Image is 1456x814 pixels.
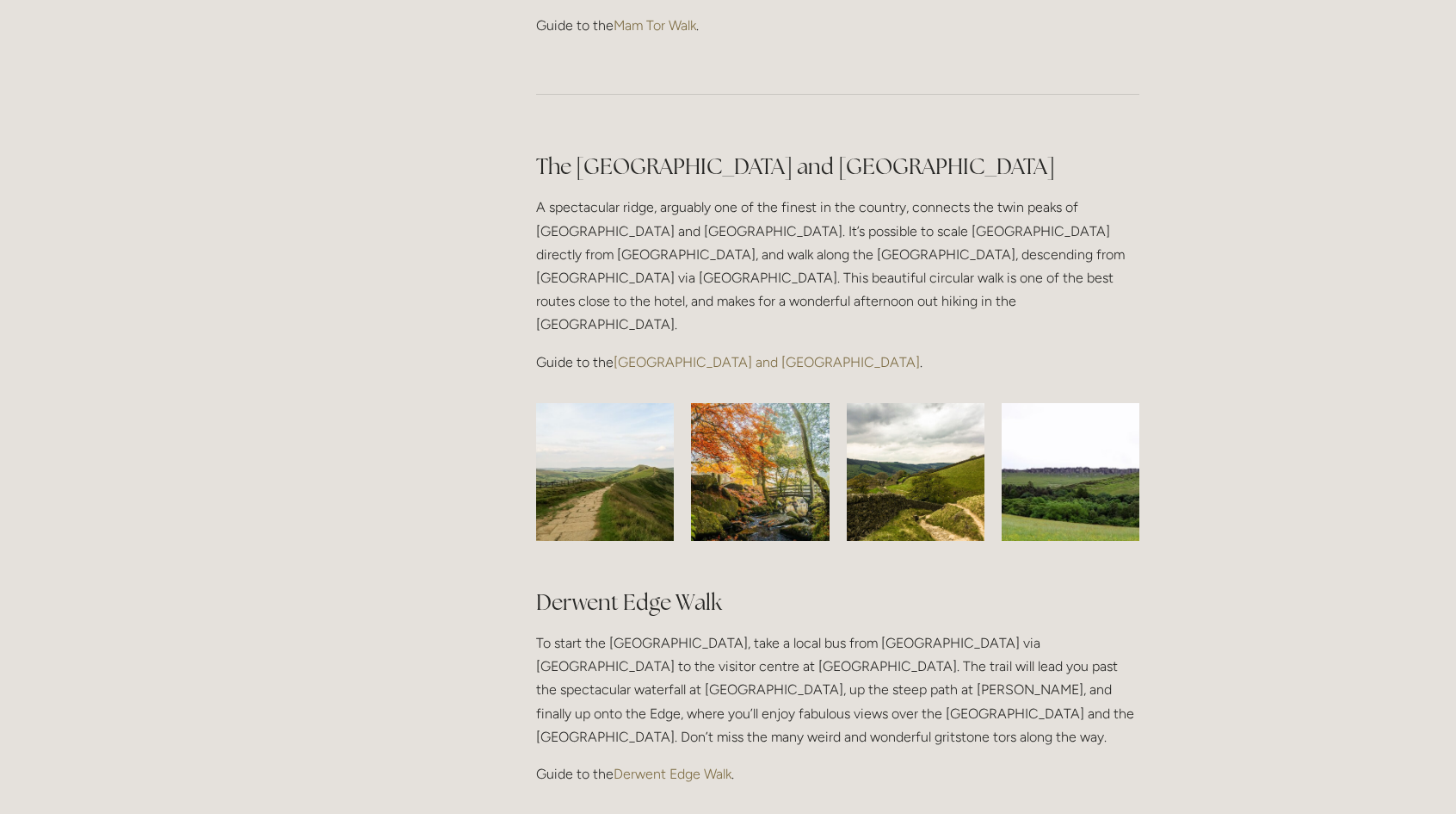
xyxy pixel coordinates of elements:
[614,354,920,370] a: [GEOGRAPHIC_DATA] and [GEOGRAPHIC_DATA]
[536,14,1139,37] p: Guide to the .
[536,631,1139,749] p: To start the [GEOGRAPHIC_DATA], take a local bus from [GEOGRAPHIC_DATA] via [GEOGRAPHIC_DATA] to ...
[967,403,1174,541] img: Picture of Peak district view, View from a hike in the Peak District, Losehill House Hotel &amp; Spa
[614,17,696,34] a: Mam Tor Walk
[536,351,1139,374] p: Guide to the .
[536,762,1139,786] p: Guide to the .
[669,403,852,541] img: Forest in the Peak District, Losehill House Hotel &amp; Spa
[513,403,696,541] img: Peak District Path, Losehill House Hotel &amp; Spa
[614,766,731,782] a: Derwent Edge Walk
[824,403,1007,541] img: View from a hike in the Peak District, Losehill House Hotel &amp; Spa
[536,196,1139,336] p: A spectacular ridge, arguably one of the finest in the country, connects the twin peaks of [GEOGR...
[536,587,1139,618] h2: Derwent Edge Walk
[536,152,1139,182] h2: The [GEOGRAPHIC_DATA] and [GEOGRAPHIC_DATA]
